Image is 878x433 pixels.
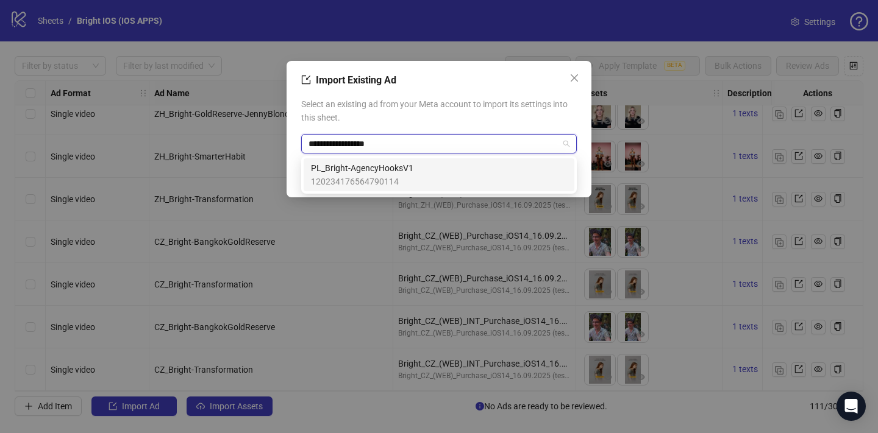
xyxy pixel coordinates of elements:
span: import [301,75,311,85]
span: 120234176564790114 [311,175,413,188]
div: Open Intercom Messenger [837,392,866,421]
span: PL_Bright-AgencyHooksV1 [311,161,413,175]
span: Select an existing ad from your Meta account to import its settings into this sheet. [301,97,577,124]
div: PL_Bright-AgencyHooksV1 [304,158,574,191]
button: Close [565,68,584,88]
span: close [569,73,579,83]
span: Import Existing Ad [316,74,396,86]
